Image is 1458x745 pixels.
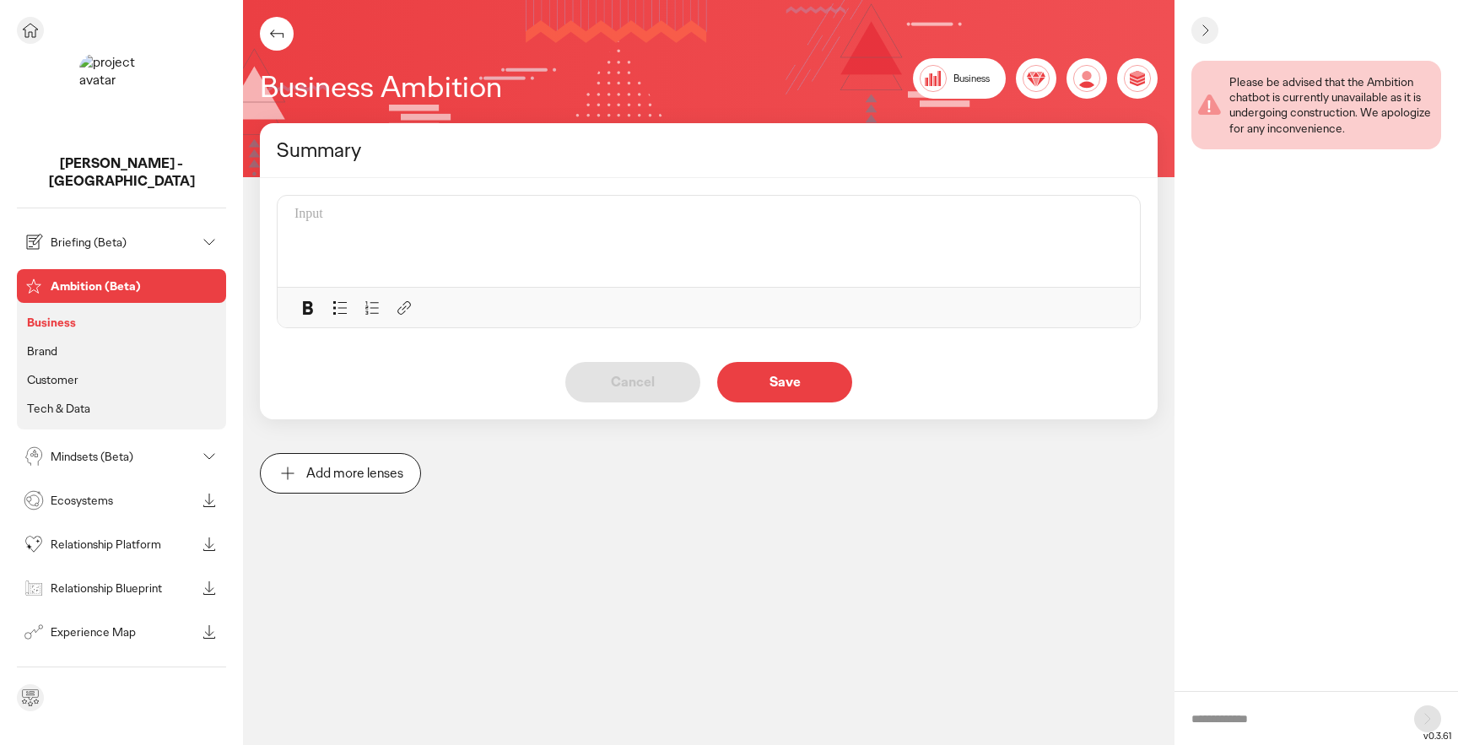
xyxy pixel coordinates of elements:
p: Mindsets (Beta) [51,451,196,462]
p: Experience Map [51,626,196,638]
p: Brand [27,343,57,359]
h1: Business Ambition [260,67,502,107]
p: Ecosystems [51,494,196,506]
p: Relationship Platform [51,538,196,550]
p: Tech & Data [27,401,90,416]
p: Ambition (Beta) [51,280,219,292]
div: Please be advised that the Ambition chatbot is currently unavailable as it is undergoing construc... [1229,74,1434,136]
button: Cancel [565,362,700,402]
p: Cancel [583,375,683,389]
span: Summary [277,137,361,164]
p: Add more lenses [306,467,403,480]
p: Customer [27,372,78,387]
button: Save [717,362,852,402]
p: Save [735,375,834,389]
p: Wilkins - Philippines [17,155,226,191]
p: Business [27,315,76,330]
span: Business [953,73,990,86]
p: Briefing (Beta) [51,236,196,248]
img: project avatar [79,54,164,138]
p: Relationship Blueprint [51,582,196,594]
button: Add more lenses [260,453,421,494]
div: Send feedback [17,684,44,711]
